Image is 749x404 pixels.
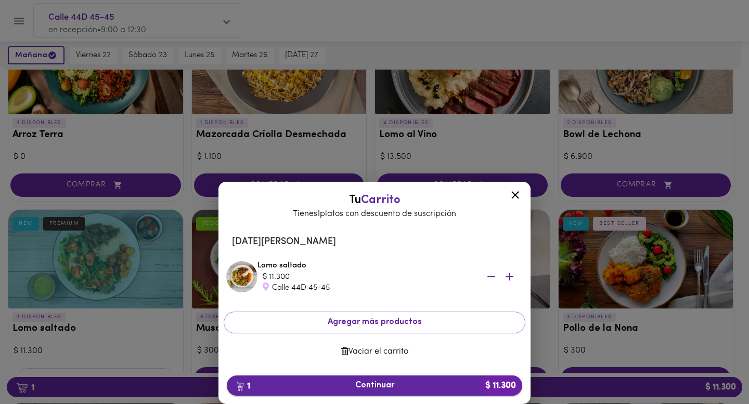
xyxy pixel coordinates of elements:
[227,375,522,396] button: 1Continuar$ 11.300
[479,375,522,396] b: $ 11.300
[224,312,525,333] button: Agregar más productos
[263,272,471,282] div: $ 11.300
[689,344,739,394] iframe: Messagebird Livechat Widget
[361,194,401,206] span: Carrito
[229,208,520,220] p: Tienes 1 platos con descuento de suscripción
[235,381,514,390] span: Continuar
[236,381,244,392] img: cart.png
[229,192,520,220] div: Tu
[224,230,525,254] li: [DATE][PERSON_NAME]
[257,260,523,293] div: Lomo saltado
[226,261,257,292] img: Lomo saltado
[232,347,517,357] span: Vaciar el carrito
[230,379,256,393] b: 1
[263,282,471,293] div: Calle 44D 45-45
[233,317,516,327] span: Agregar más productos
[224,342,525,362] button: Vaciar el carrito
